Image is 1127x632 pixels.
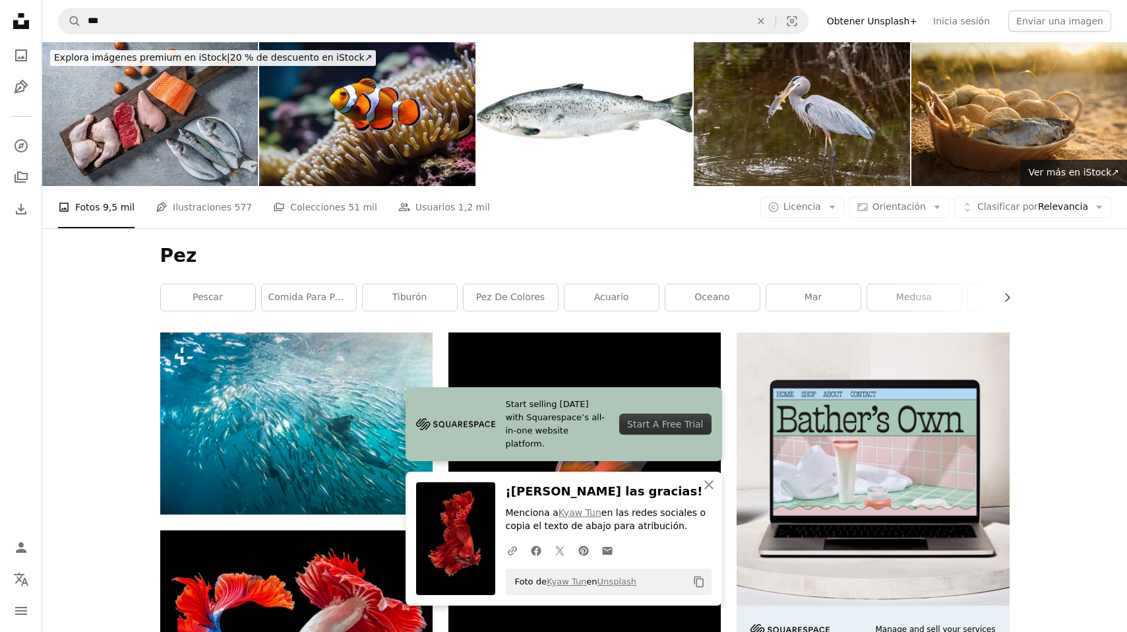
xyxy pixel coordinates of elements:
span: 577 [234,200,252,214]
button: Orientación [849,197,949,218]
a: acuario [564,284,659,311]
img: Un delfín y sardinas en Sudáfrica [160,332,433,514]
img: Vibrante pez payaso nadando entre anémonas de mar en un arrecife de coral. [259,42,475,186]
a: Comida para peces [262,284,356,311]
a: pez de colores [464,284,558,311]
span: Ver más en iStock ↗ [1028,167,1119,177]
span: Orientación [872,201,926,212]
a: Ver más en iStock↗ [1020,160,1127,186]
a: Comparte en Twitter [548,537,572,563]
button: desplazar lista a la derecha [995,284,1010,311]
a: pescar [161,284,255,311]
span: 1,2 mil [458,200,490,214]
form: Encuentra imágenes en todo el sitio [58,8,808,34]
div: Start A Free Trial [619,414,711,435]
a: Historial de descargas [8,196,34,222]
button: Borrar [746,9,776,34]
a: Fotos [8,42,34,69]
a: Colecciones 51 mil [273,186,377,228]
img: Gran garza azul salvaje con un pez en la costa de manglares del Océano Atlántico en el Refugio Na... [694,42,909,186]
h3: ¡[PERSON_NAME] las gracias! [506,482,712,501]
a: Obtener Unsplash+ [819,11,925,32]
img: Cristianismo, religión, concepto bíblico. Cinco panes y dos peces [911,42,1127,186]
a: Inicia sesión [925,11,998,32]
a: Start selling [DATE] with Squarespace’s all-in-one website platform.Start A Free Trial [406,387,722,461]
h1: Pez [160,244,1010,268]
a: Ilustraciones 577 [156,186,252,228]
a: Explorar [8,133,34,159]
span: Licencia [783,201,821,212]
a: mar [766,284,861,311]
a: Oceano [665,284,760,311]
button: Idioma [8,566,34,592]
a: Kyaw Tun [547,577,586,586]
span: Start selling [DATE] with Squarespace’s all-in-one website platform. [506,398,609,451]
button: Menú [8,598,34,624]
span: Foto de en [508,571,636,592]
a: Comparte en Facebook [524,537,548,563]
button: Copiar al portapapeles [688,571,710,593]
button: Clasificar porRelevancia [954,197,1111,218]
span: 51 mil [348,200,377,214]
a: Un delfín y sardinas en Sudáfrica [160,417,433,429]
a: Colecciones [8,164,34,191]
a: Unsplash [597,577,636,586]
button: Buscar en Unsplash [59,9,81,34]
a: Kyaw Tun [559,507,601,518]
span: Clasificar por [977,201,1038,212]
a: tiburón [363,284,457,311]
img: file-1705255347840-230a6ab5bca9image [416,414,495,434]
button: Búsqueda visual [776,9,808,34]
img: Fuente de proteínas Alimento Carne, huevos y pescado: pollo, beaf, salmón, lubina, caballa y dorada [42,42,258,186]
span: Explora imágenes premium en iStock | [54,52,230,63]
span: Relevancia [977,201,1088,214]
button: Licencia [760,197,844,218]
a: dos peces luchadores siameses [160,615,433,627]
a: Usuarios 1,2 mil [398,186,490,228]
span: 20 % de descuento en iStock ↗ [54,52,372,63]
a: Iniciar sesión / Registrarse [8,534,34,561]
a: Medusa [867,284,961,311]
a: Comparte en Pinterest [572,537,595,563]
img: Salmón del Atlántico sobre blanco [477,42,692,186]
a: Ilustraciones [8,74,34,100]
a: Explora imágenes premium en iStock|20 % de descuento en iStock↗ [42,42,384,74]
button: Enviar una imagen [1008,11,1111,32]
a: Comparte por correo electrónico [595,537,619,563]
img: file-1707883121023-8e3502977149image [737,332,1009,605]
p: Menciona a en las redes sociales o copia el texto de abajo para atribución. [506,507,712,533]
a: agua [968,284,1062,311]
